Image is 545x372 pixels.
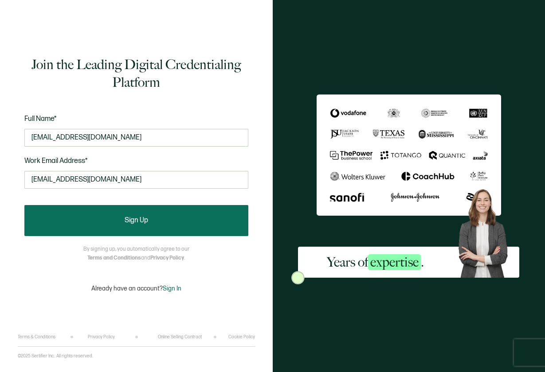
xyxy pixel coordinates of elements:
p: ©2025 Sertifier Inc.. All rights reserved. [18,353,93,359]
p: Already have an account? [91,285,181,292]
span: Work Email Address* [24,157,88,165]
p: By signing up, you automatically agree to our and . [83,245,189,263]
span: Full Name* [24,115,57,123]
button: Sign Up [24,205,248,236]
a: Terms and Conditions [87,255,141,261]
img: Sertifier Signup [291,271,305,284]
span: Sign Up [125,217,148,224]
a: Online Selling Contract [158,334,202,340]
a: Privacy Policy [150,255,184,261]
a: Privacy Policy [88,334,115,340]
span: Sign In [163,285,181,292]
img: Sertifier Signup - Years of <span class="strong-h">expertise</span>. Hero [453,185,520,278]
img: Sertifier Signup - Years of <span class="strong-h">expertise</span>. [317,94,501,216]
h1: Join the Leading Digital Credentialing Platform [24,56,248,91]
span: expertise [368,254,421,270]
input: Enter your work email address [24,171,248,189]
input: Jane Doe [24,129,248,147]
a: Terms & Conditions [18,334,55,340]
h2: Years of . [327,253,424,271]
a: Cookie Policy [228,334,255,340]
